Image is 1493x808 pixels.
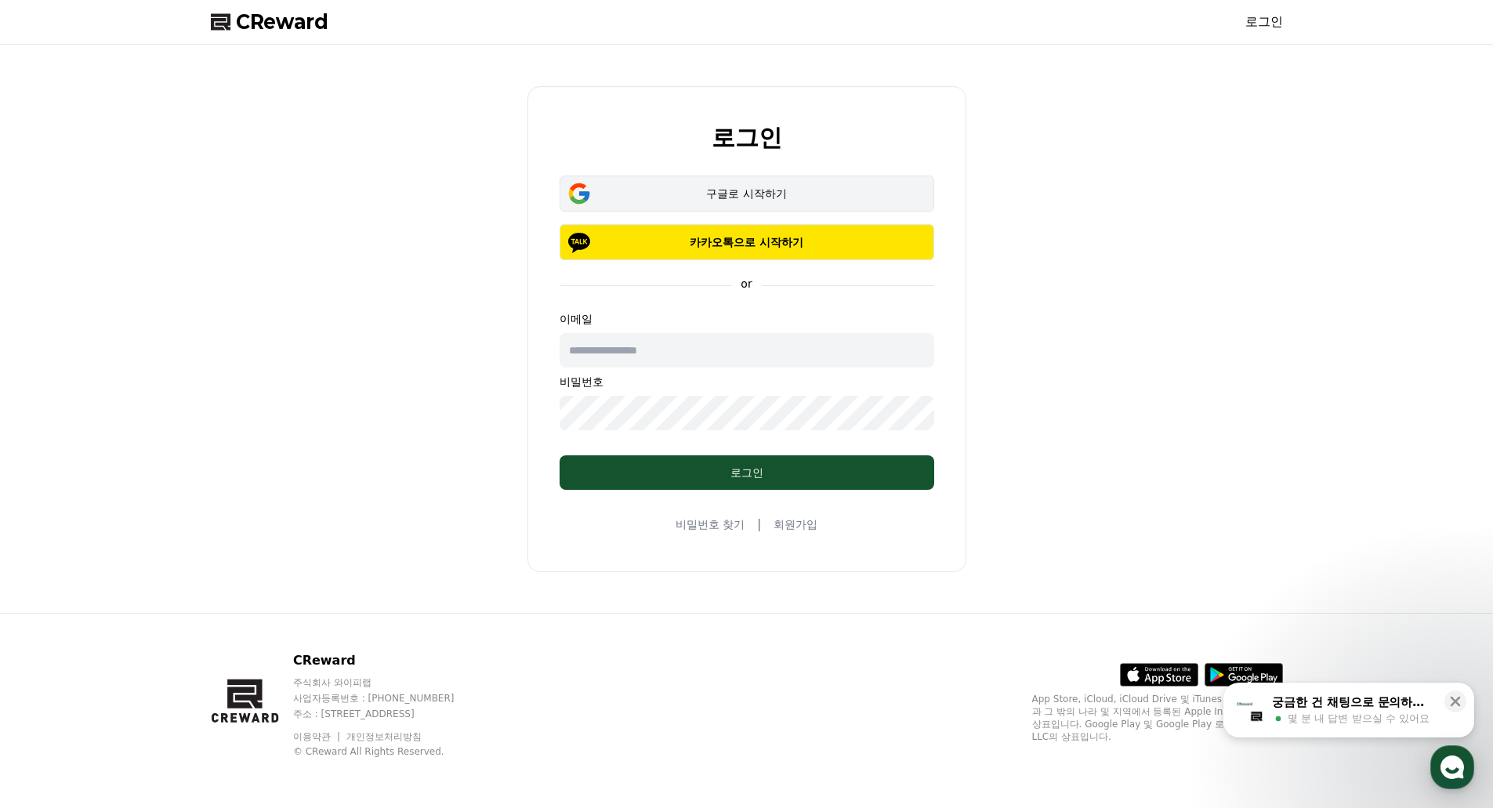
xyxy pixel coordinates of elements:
p: or [731,276,761,292]
span: 대화 [143,521,162,534]
h2: 로그인 [712,125,782,150]
p: CReward [293,651,484,670]
a: 대화 [103,497,202,536]
span: 설정 [242,520,261,533]
p: App Store, iCloud, iCloud Drive 및 iTunes Store는 미국과 그 밖의 나라 및 지역에서 등록된 Apple Inc.의 서비스 상표입니다. Goo... [1032,693,1283,743]
a: 개인정보처리방침 [346,731,422,742]
a: 이용약관 [293,731,342,742]
div: 구글로 시작하기 [582,186,911,201]
p: 주소 : [STREET_ADDRESS] [293,708,484,720]
span: 홈 [49,520,59,533]
p: 비밀번호 [560,374,934,390]
a: CReward [211,9,328,34]
button: 구글로 시작하기 [560,176,934,212]
a: 로그인 [1245,13,1283,31]
button: 로그인 [560,455,934,490]
span: CReward [236,9,328,34]
p: 주식회사 와이피랩 [293,676,484,689]
div: 로그인 [591,465,903,480]
a: 회원가입 [774,516,817,532]
p: 카카오톡으로 시작하기 [582,234,911,250]
p: 사업자등록번호 : [PHONE_NUMBER] [293,692,484,705]
p: 이메일 [560,311,934,327]
button: 카카오톡으로 시작하기 [560,224,934,260]
a: 비밀번호 찾기 [676,516,745,532]
p: © CReward All Rights Reserved. [293,745,484,758]
span: | [757,515,761,534]
a: 설정 [202,497,301,536]
a: 홈 [5,497,103,536]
